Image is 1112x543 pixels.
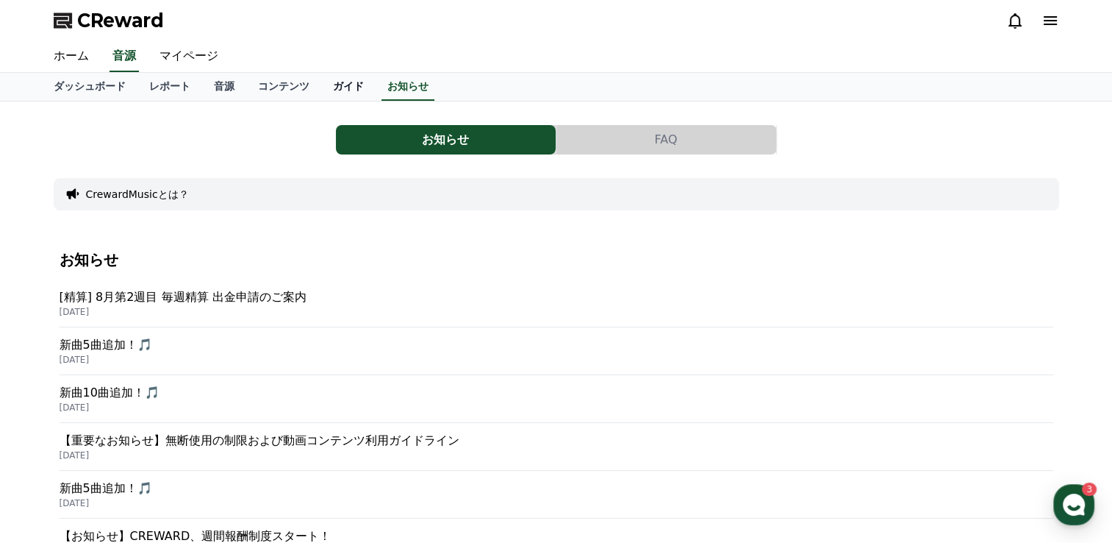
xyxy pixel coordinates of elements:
[110,41,139,72] a: 音源
[60,450,1053,461] p: [DATE]
[60,480,1053,497] p: 新曲5曲追加！🎵
[60,423,1053,471] a: 【重要なお知らせ】無断使用の制限および動画コンテンツ利用ガイドライン [DATE]
[60,252,1053,268] h4: お知らせ
[60,384,1053,402] p: 新曲10曲追加！🎵
[42,73,137,101] a: ダッシュボード
[148,41,230,72] a: マイページ
[321,73,376,101] a: ガイド
[149,420,154,432] span: 3
[77,9,164,32] span: CReward
[190,421,282,458] a: Settings
[60,402,1053,414] p: [DATE]
[42,41,101,72] a: ホーム
[60,306,1053,318] p: [DATE]
[218,443,254,455] span: Settings
[60,288,1053,306] p: [精算] 8月第2週目 毎週精算 出金申請のご案内
[54,9,164,32] a: CReward
[381,73,434,101] a: お知らせ
[60,280,1053,327] a: [精算] 8月第2週目 毎週精算 出金申請のご案内 [DATE]
[37,443,63,455] span: Home
[202,73,246,101] a: 音源
[246,73,321,101] a: コンテンツ
[60,375,1053,423] a: 新曲10曲追加！🎵 [DATE]
[60,327,1053,375] a: 新曲5曲追加！🎵 [DATE]
[60,336,1053,354] p: 新曲5曲追加！🎵
[97,421,190,458] a: 3Messages
[60,471,1053,519] a: 新曲5曲追加！🎵 [DATE]
[86,187,189,202] button: CrewardMusicとは？
[4,421,97,458] a: Home
[336,125,556,155] a: お知らせ
[122,444,165,455] span: Messages
[60,432,1053,450] p: 【重要なお知らせ】無断使用の制限および動画コンテンツ利用ガイドライン
[556,125,777,155] a: FAQ
[60,497,1053,509] p: [DATE]
[60,354,1053,366] p: [DATE]
[137,73,202,101] a: レポート
[556,125,776,155] button: FAQ
[336,125,556,155] button: お知らせ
